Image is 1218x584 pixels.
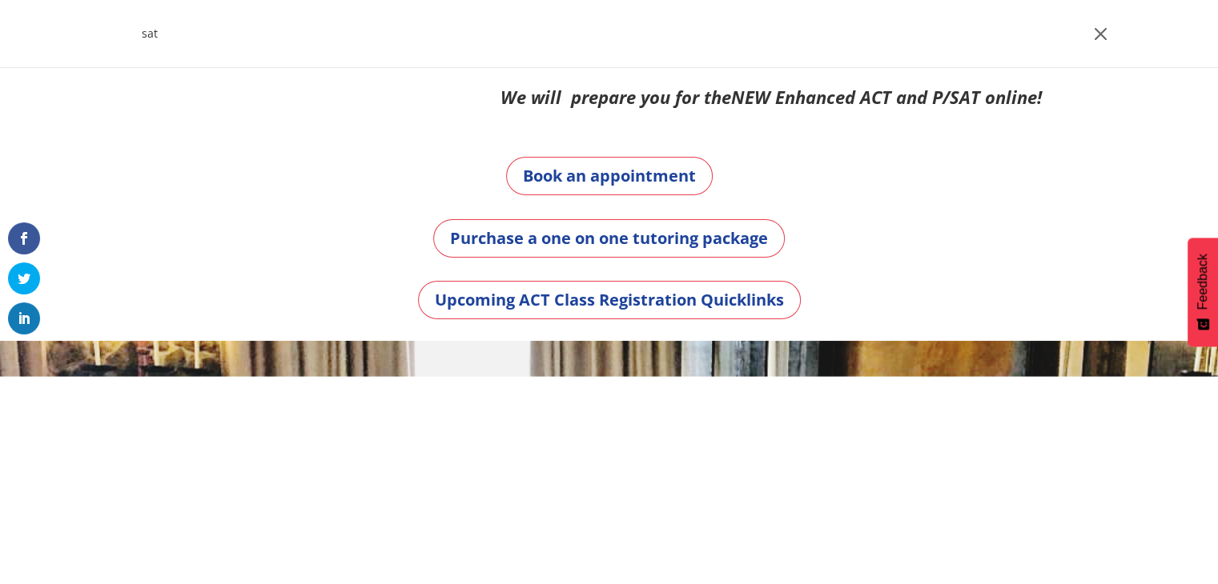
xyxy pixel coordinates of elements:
a: Purchase a one on one tutoring package [433,219,785,258]
span: Feedback [1196,254,1210,310]
em: We will prepare you for the [500,85,731,109]
em: NEW Enhanced ACT and P/SAT online! [731,85,1042,109]
button: Feedback - Show survey [1188,238,1218,346]
a: Upcoming ACT Class Registration Quicklinks [418,281,801,319]
a: Book an appointment [506,157,713,195]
